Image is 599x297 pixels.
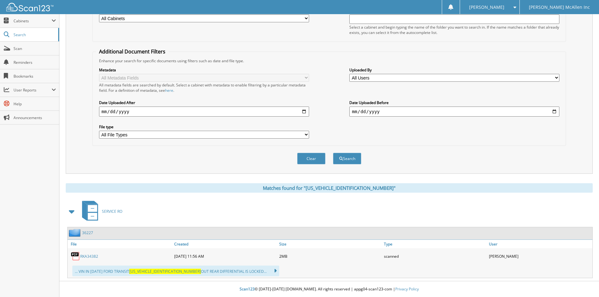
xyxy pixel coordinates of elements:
div: Matches found for "[US_VEHICLE_IDENTIFICATION_NUMBER]" [66,183,593,193]
a: File [68,240,173,248]
a: RKA34382 [80,254,98,259]
span: Announcements [14,115,56,120]
span: Help [14,101,56,107]
span: Cabinets [14,18,52,24]
iframe: Chat Widget [568,267,599,297]
span: Scan123 [240,286,255,292]
div: © [DATE]-[DATE] [DOMAIN_NAME]. All rights reserved | appg04-scan123-com | [59,282,599,297]
a: Created [173,240,278,248]
img: scan123-logo-white.svg [6,3,53,11]
img: PDF.png [71,251,80,261]
label: Date Uploaded Before [349,100,559,105]
input: start [99,107,309,117]
span: Scan [14,46,56,51]
a: Privacy Policy [395,286,419,292]
img: folder2.png [69,229,82,237]
span: Reminders [14,60,56,65]
span: [PERSON_NAME] [469,5,504,9]
label: File type [99,124,309,129]
span: SERVICE RO [102,209,122,214]
span: [US_VEHICLE_IDENTIFICATION_NUMBER] [129,269,201,274]
div: Enhance your search for specific documents using filters such as date and file type. [96,58,563,63]
span: User Reports [14,87,52,93]
a: Type [382,240,487,248]
label: Date Uploaded After [99,100,309,105]
label: Uploaded By [349,67,559,73]
span: Bookmarks [14,74,56,79]
div: scanned [382,250,487,262]
button: Search [333,153,361,164]
div: All metadata fields are searched by default. Select a cabinet with metadata to enable filtering b... [99,82,309,93]
label: Metadata [99,67,309,73]
a: Size [278,240,383,248]
div: Select a cabinet and begin typing the name of the folder you want to search in. If the name match... [349,25,559,35]
div: [DATE] 11:56 AM [173,250,278,262]
a: here [165,88,173,93]
span: Search [14,32,55,37]
input: end [349,107,559,117]
div: [PERSON_NAME] [487,250,592,262]
a: User [487,240,592,248]
legend: Additional Document Filters [96,48,169,55]
div: ... VIN IN [DATE] FORD TRANSIT OUT REAR DIFFERENTIAL IS LOCKED... [72,266,279,276]
a: 36227 [82,230,93,235]
a: SERVICE RO [78,199,122,224]
button: Clear [297,153,325,164]
span: [PERSON_NAME] McAllen Inc [529,5,590,9]
div: 2MB [278,250,383,262]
